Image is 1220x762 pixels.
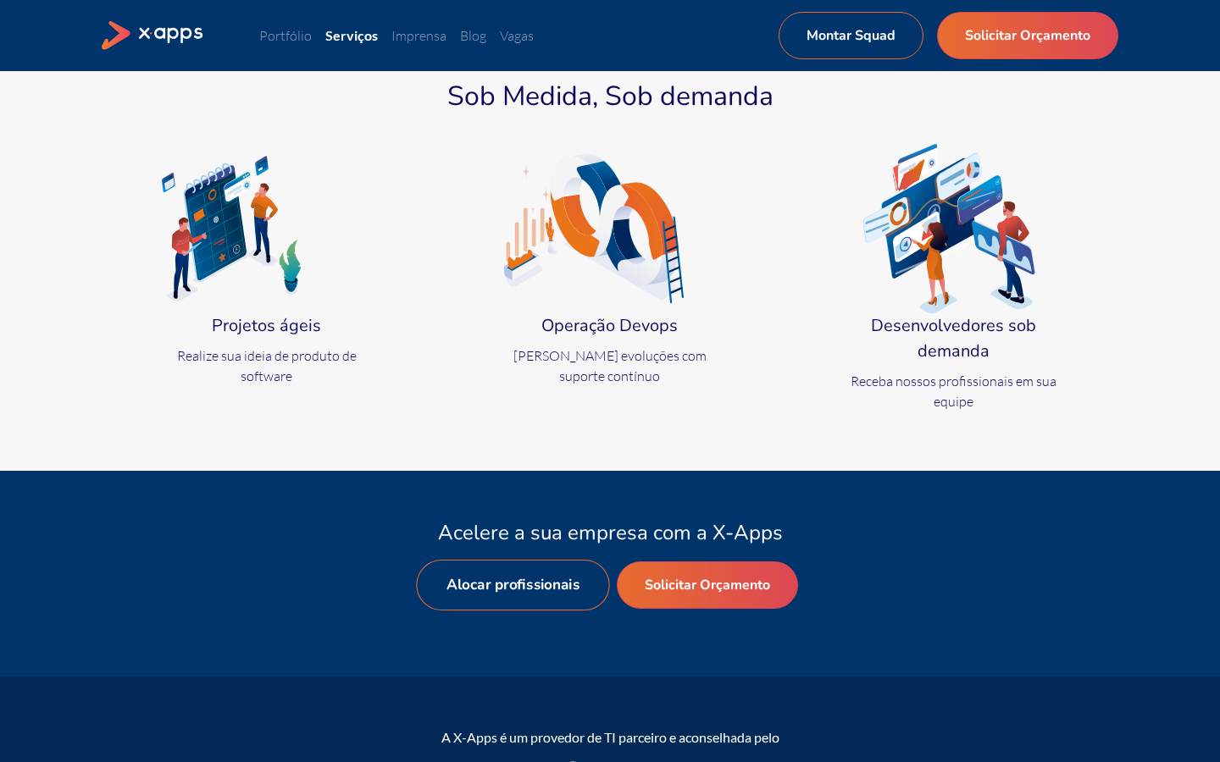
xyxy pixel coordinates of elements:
[500,27,534,44] a: Vagas
[416,560,609,610] a: Alocar profissionais
[161,313,373,339] h4: Projetos ágeis
[102,522,1118,544] h4: Acelere a sua empresa com a X-Apps
[161,345,373,386] p: Realize sua ideia de produto de software
[259,27,312,44] a: Portfólio
[391,27,446,44] a: Imprensa
[504,345,716,386] p: [PERSON_NAME] evoluções com suporte contínuo
[937,12,1118,59] a: Solicitar Orçamento
[847,371,1059,411] p: Receba nossos profissionais em sua equipe
[847,313,1059,364] h4: Desenvolvedores sob demanda
[617,561,798,609] a: Solicitar Orçamento
[779,12,923,59] a: Montar Squad
[102,727,1118,748] div: A X-Apps é um provedor de TI parceiro e aconselhada pelo
[460,27,486,44] a: Blog
[325,27,378,43] a: Serviços
[102,76,1118,117] h3: Sob Medida, Sob demanda
[504,313,716,339] h4: Operação Devops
